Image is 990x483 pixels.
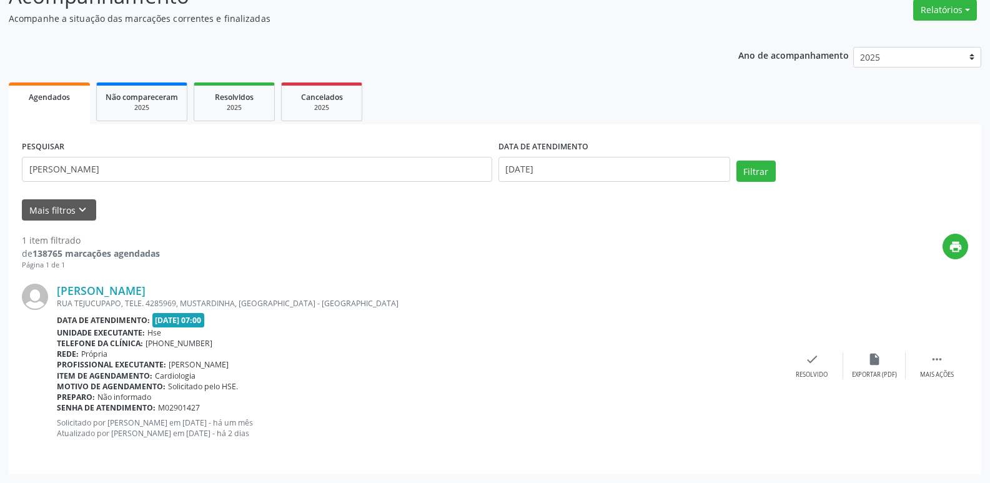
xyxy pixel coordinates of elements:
i:  [930,352,944,366]
img: img [22,284,48,310]
b: Preparo: [57,392,95,402]
button: print [943,234,968,259]
span: [PHONE_NUMBER] [146,338,212,349]
div: de [22,247,160,260]
b: Data de atendimento: [57,315,150,326]
b: Unidade executante: [57,327,145,338]
span: [DATE] 07:00 [152,313,205,327]
span: M02901427 [158,402,200,413]
span: Cancelados [301,92,343,102]
p: Solicitado por [PERSON_NAME] em [DATE] - há um mês Atualizado por [PERSON_NAME] em [DATE] - há 2 ... [57,417,781,439]
p: Acompanhe a situação das marcações correntes e finalizadas [9,12,690,25]
div: Mais ações [920,371,954,379]
b: Senha de atendimento: [57,402,156,413]
span: Própria [81,349,107,359]
b: Motivo de agendamento: [57,381,166,392]
span: Hse [147,327,161,338]
label: PESQUISAR [22,137,64,157]
b: Item de agendamento: [57,371,152,381]
i: insert_drive_file [868,352,881,366]
span: Agendados [29,92,70,102]
span: Cardiologia [155,371,196,381]
div: 1 item filtrado [22,234,160,247]
p: Ano de acompanhamento [738,47,849,62]
i: print [949,240,963,254]
span: Resolvidos [215,92,254,102]
span: Não informado [97,392,151,402]
i: check [805,352,819,366]
div: Resolvido [796,371,828,379]
b: Rede: [57,349,79,359]
div: Exportar (PDF) [852,371,897,379]
b: Profissional executante: [57,359,166,370]
div: 2025 [290,103,353,112]
button: Mais filtroskeyboard_arrow_down [22,199,96,221]
div: 2025 [106,103,178,112]
span: Não compareceram [106,92,178,102]
strong: 138765 marcações agendadas [32,247,160,259]
a: [PERSON_NAME] [57,284,146,297]
b: Telefone da clínica: [57,338,143,349]
span: Solicitado pelo HSE. [168,381,238,392]
div: 2025 [203,103,265,112]
i: keyboard_arrow_down [76,203,89,217]
div: RUA TEJUCUPAPO, TELE. 4285969, MUSTARDINHA, [GEOGRAPHIC_DATA] - [GEOGRAPHIC_DATA] [57,298,781,309]
span: [PERSON_NAME] [169,359,229,370]
div: Página 1 de 1 [22,260,160,271]
label: DATA DE ATENDIMENTO [498,137,588,157]
input: Nome, código do beneficiário ou CPF [22,157,492,182]
input: Selecione um intervalo [498,157,730,182]
button: Filtrar [736,161,776,182]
